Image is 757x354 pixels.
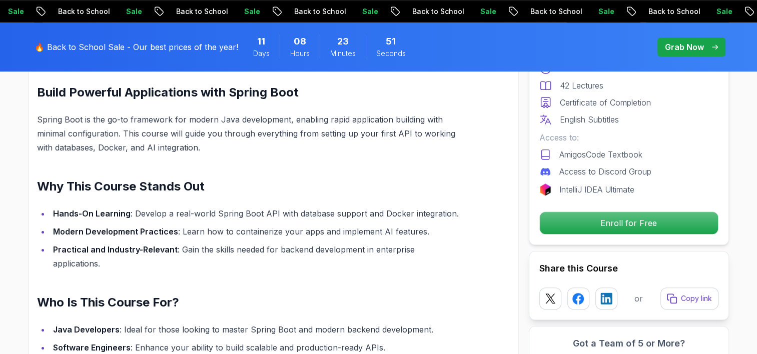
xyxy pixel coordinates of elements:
[50,206,463,220] li: : Develop a real-world Spring Boot API with database support and Docker integration.
[590,6,622,16] p: Sale
[37,84,463,100] h2: Build Powerful Applications with Spring Boot
[37,294,463,310] h2: Who Is This Course For?
[640,6,708,16] p: Back to School
[681,293,712,303] p: Copy link
[330,48,356,58] span: Minutes
[522,6,590,16] p: Back to School
[337,34,349,48] span: 23 Minutes
[35,41,238,53] p: 🔥 Back to School Sale - Our best prices of the year!
[560,96,651,108] p: Certificate of Completion
[53,324,120,334] strong: Java Developers
[386,34,396,48] span: 51 Seconds
[290,48,310,58] span: Hours
[53,208,131,218] strong: Hands-On Learning
[53,342,131,352] strong: Software Engineers
[37,178,463,194] h2: Why This Course Stands Out
[540,212,718,234] p: Enroll for Free
[50,322,463,336] li: : Ideal for those looking to master Spring Boot and modern backend development.
[539,131,718,143] p: Access to:
[559,148,642,160] p: AmigosCode Textbook
[118,6,150,16] p: Sale
[257,34,265,48] span: 11 Days
[50,224,463,238] li: : Learn how to containerize your apps and implement AI features.
[560,79,603,91] p: 42 Lectures
[53,226,178,236] strong: Modern Development Practices
[50,242,463,270] li: : Gain the skills needed for backend development in enterprise applications.
[539,261,718,275] h2: Share this Course
[253,48,270,58] span: Days
[404,6,472,16] p: Back to School
[708,6,740,16] p: Sale
[539,211,718,234] button: Enroll for Free
[53,244,178,254] strong: Practical and Industry-Relevant
[660,287,718,309] button: Copy link
[168,6,236,16] p: Back to School
[376,48,406,58] span: Seconds
[559,183,634,195] p: IntelliJ IDEA Ultimate
[539,183,551,195] img: jetbrains logo
[634,292,643,304] p: or
[236,6,268,16] p: Sale
[286,6,354,16] p: Back to School
[472,6,504,16] p: Sale
[294,34,306,48] span: 8 Hours
[560,113,619,125] p: English Subtitles
[665,41,704,53] p: Grab Now
[559,165,651,177] p: Access to Discord Group
[539,336,718,350] h3: Got a Team of 5 or More?
[354,6,386,16] p: Sale
[50,6,118,16] p: Back to School
[37,112,463,154] p: Spring Boot is the go-to framework for modern Java development, enabling rapid application buildi...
